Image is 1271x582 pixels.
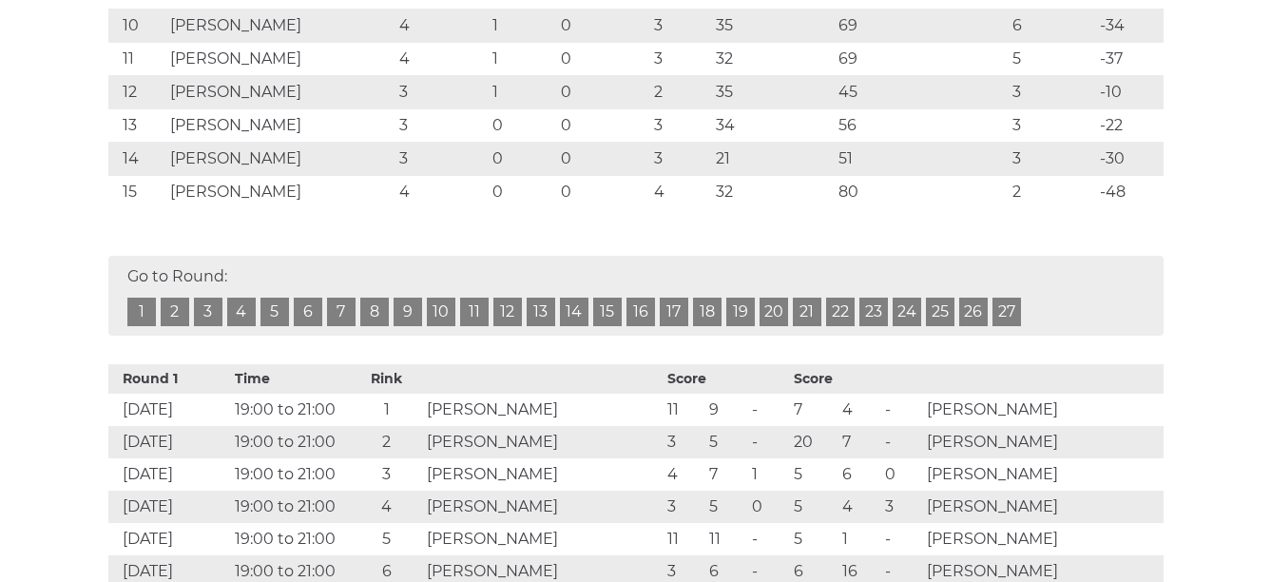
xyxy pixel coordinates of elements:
[165,108,395,142] td: [PERSON_NAME]
[108,9,165,42] td: 10
[880,523,922,555] td: -
[165,9,395,42] td: [PERSON_NAME]
[711,75,834,108] td: 35
[1008,42,1094,75] td: 5
[649,75,711,108] td: 2
[880,491,922,523] td: 3
[352,458,422,491] td: 3
[230,523,352,555] td: 19:00 to 21:00
[556,108,649,142] td: 0
[834,75,1008,108] td: 45
[161,298,189,326] a: 2
[230,491,352,523] td: 19:00 to 21:00
[352,523,422,555] td: 5
[556,142,649,175] td: 0
[108,364,230,394] th: Round 1
[793,298,821,326] a: 21
[1008,9,1094,42] td: 6
[711,142,834,175] td: 21
[834,142,1008,175] td: 51
[663,394,704,426] td: 11
[227,298,256,326] a: 4
[108,175,165,208] td: 15
[1095,142,1164,175] td: -30
[422,394,663,426] td: [PERSON_NAME]
[488,75,556,108] td: 1
[663,426,704,458] td: 3
[747,394,789,426] td: -
[108,523,230,555] td: [DATE]
[108,142,165,175] td: 14
[926,298,954,326] a: 25
[1008,142,1094,175] td: 3
[556,9,649,42] td: 0
[663,523,704,555] td: 11
[422,426,663,458] td: [PERSON_NAME]
[488,108,556,142] td: 0
[704,458,746,491] td: 7
[165,175,395,208] td: [PERSON_NAME]
[838,394,879,426] td: 4
[556,42,649,75] td: 0
[1008,175,1094,208] td: 2
[488,42,556,75] td: 1
[838,491,879,523] td: 4
[108,491,230,523] td: [DATE]
[834,175,1008,208] td: 80
[194,298,222,326] a: 3
[395,175,488,208] td: 4
[1095,9,1164,42] td: -34
[1008,75,1094,108] td: 3
[1095,75,1164,108] td: -10
[663,458,704,491] td: 4
[556,75,649,108] td: 0
[1008,108,1094,142] td: 3
[394,298,422,326] a: 9
[859,298,888,326] a: 23
[663,364,789,394] th: Score
[327,298,356,326] a: 7
[360,298,389,326] a: 8
[230,458,352,491] td: 19:00 to 21:00
[395,9,488,42] td: 4
[959,298,988,326] a: 26
[593,298,622,326] a: 15
[352,364,422,394] th: Rink
[108,426,230,458] td: [DATE]
[834,108,1008,142] td: 56
[422,458,663,491] td: [PERSON_NAME]
[108,394,230,426] td: [DATE]
[1095,108,1164,142] td: -22
[395,75,488,108] td: 3
[789,394,838,426] td: 7
[352,491,422,523] td: 4
[704,491,746,523] td: 5
[108,256,1164,336] div: Go to Round:
[747,491,789,523] td: 0
[711,108,834,142] td: 34
[747,523,789,555] td: -
[127,298,156,326] a: 1
[789,523,838,555] td: 5
[488,142,556,175] td: 0
[834,42,1008,75] td: 69
[108,75,165,108] td: 12
[789,426,838,458] td: 20
[626,298,655,326] a: 16
[427,298,455,326] a: 10
[488,175,556,208] td: 0
[649,142,711,175] td: 3
[352,394,422,426] td: 1
[560,298,588,326] a: 14
[556,175,649,208] td: 0
[922,458,1163,491] td: [PERSON_NAME]
[747,426,789,458] td: -
[108,108,165,142] td: 13
[747,458,789,491] td: 1
[230,394,352,426] td: 19:00 to 21:00
[488,9,556,42] td: 1
[922,523,1163,555] td: [PERSON_NAME]
[649,42,711,75] td: 3
[789,458,838,491] td: 5
[711,175,834,208] td: 32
